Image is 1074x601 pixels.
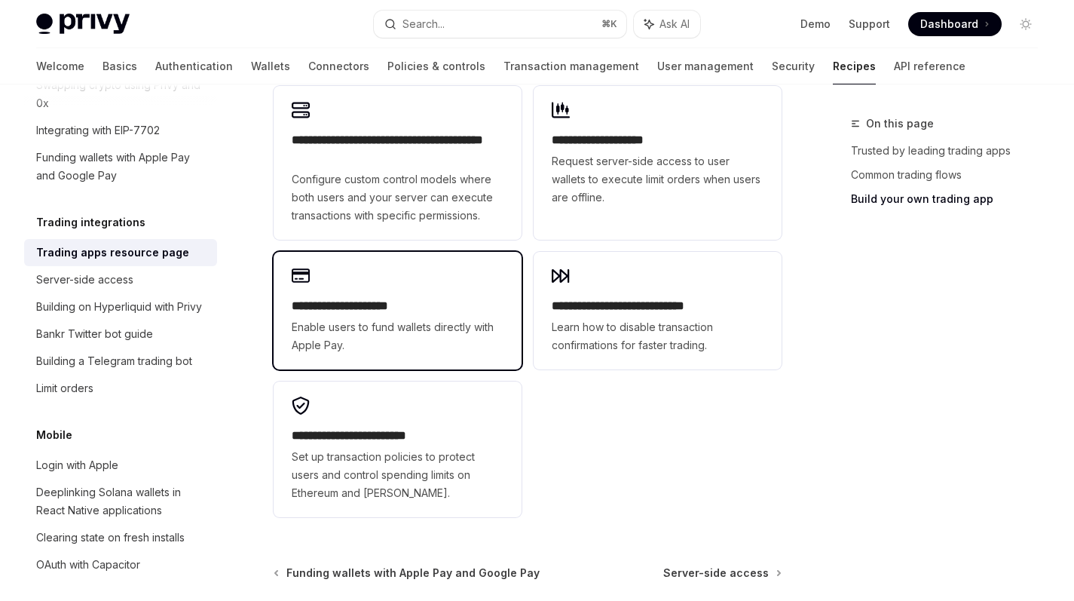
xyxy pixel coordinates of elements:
[36,149,208,185] div: Funding wallets with Apple Pay and Google Pay
[24,320,217,348] a: Bankr Twitter bot guide
[24,348,217,375] a: Building a Telegram trading bot
[402,15,445,33] div: Search...
[36,529,185,547] div: Clearing state on fresh installs
[24,239,217,266] a: Trading apps resource page
[24,266,217,293] a: Server-side access
[800,17,831,32] a: Demo
[36,556,140,574] div: OAuth with Capacitor
[24,551,217,578] a: OAuth with Capacitor
[24,524,217,551] a: Clearing state on fresh installs
[292,448,503,502] span: Set up transaction policies to protect users and control spending limits on Ethereum and [PERSON_...
[894,48,965,84] a: API reference
[908,12,1002,36] a: Dashboard
[24,117,217,144] a: Integrating with EIP-7702
[292,170,503,225] span: Configure custom control models where both users and your server can execute transactions with sp...
[374,11,626,38] button: Search...⌘K
[387,48,485,84] a: Policies & controls
[251,48,290,84] a: Wallets
[36,271,133,289] div: Server-side access
[36,426,72,444] h5: Mobile
[833,48,876,84] a: Recipes
[36,121,160,140] div: Integrating with EIP-7702
[849,17,890,32] a: Support
[308,48,369,84] a: Connectors
[920,17,978,32] span: Dashboard
[275,566,540,581] a: Funding wallets with Apple Pay and Google Pay
[103,48,137,84] a: Basics
[36,14,130,35] img: light logo
[24,479,217,524] a: Deeplinking Solana wallets in React Native applications
[36,298,202,316] div: Building on Hyperliquid with Privy
[663,566,780,581] a: Server-side access
[663,566,769,581] span: Server-side access
[772,48,815,84] a: Security
[866,115,934,133] span: On this page
[36,325,153,343] div: Bankr Twitter bot guide
[36,483,208,520] div: Deeplinking Solana wallets in React Native applications
[657,48,754,84] a: User management
[552,152,763,207] span: Request server-side access to user wallets to execute limit orders when users are offline.
[155,48,233,84] a: Authentication
[851,163,1050,187] a: Common trading flows
[634,11,700,38] button: Ask AI
[36,48,84,84] a: Welcome
[36,244,189,262] div: Trading apps resource page
[503,48,639,84] a: Transaction management
[1014,12,1038,36] button: Toggle dark mode
[851,187,1050,211] a: Build your own trading app
[292,318,503,354] span: Enable users to fund wallets directly with Apple Pay.
[24,293,217,320] a: Building on Hyperliquid with Privy
[659,17,690,32] span: Ask AI
[36,379,93,397] div: Limit orders
[534,86,782,240] a: **** **** **** *****Request server-side access to user wallets to execute limit orders when users...
[24,375,217,402] a: Limit orders
[36,352,192,370] div: Building a Telegram trading bot
[286,566,540,581] span: Funding wallets with Apple Pay and Google Pay
[601,18,617,30] span: ⌘ K
[36,456,118,474] div: Login with Apple
[36,213,145,232] h5: Trading integrations
[552,318,763,354] span: Learn how to disable transaction confirmations for faster trading.
[851,139,1050,163] a: Trusted by leading trading apps
[24,452,217,479] a: Login with Apple
[24,144,217,189] a: Funding wallets with Apple Pay and Google Pay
